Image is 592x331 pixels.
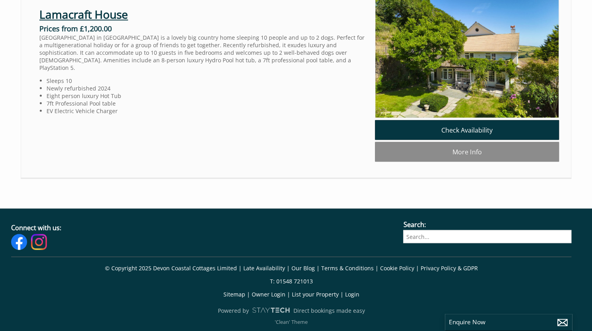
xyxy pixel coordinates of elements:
[403,230,571,243] input: Search...
[252,290,285,298] a: Owner Login
[375,264,378,271] span: |
[31,234,47,250] img: Instagram
[223,290,245,298] a: Sitemap
[39,33,369,71] p: [GEOGRAPHIC_DATA] in [GEOGRAPHIC_DATA] is a lovely big country home sleeping 10 people and up to ...
[449,318,568,326] p: Enquire Now
[243,264,285,271] a: Late Availability
[345,290,359,298] a: Login
[416,264,419,271] span: |
[287,264,290,271] span: |
[375,120,559,140] a: Check Availability
[252,305,290,315] img: scrumpy.png
[340,290,344,298] span: |
[47,99,369,107] li: 7ft Professional Pool table
[11,318,571,325] p: 'Clean' Theme
[321,264,374,271] a: Terms & Conditions
[316,264,320,271] span: |
[11,303,571,317] a: Powered byDirect bookings made easy
[39,7,128,22] a: Lamacraft House
[105,264,237,271] a: © Copyright 2025 Devon Coastal Cottages Limited
[287,290,290,298] span: |
[270,277,313,285] a: T: 01548 721013
[380,264,414,271] a: Cookie Policy
[239,264,242,271] span: |
[47,92,369,99] li: Eight person luxury Hot Tub
[47,77,369,84] li: Sleeps 10
[292,290,339,298] a: List your Property
[403,220,571,229] h3: Search:
[291,264,315,271] a: Our Blog
[39,24,369,33] h3: Prices from £1,200.00
[421,264,478,271] a: Privacy Policy & GDPR
[375,142,559,162] a: More Info
[47,84,369,92] li: Newly refurbished 2024
[247,290,250,298] span: |
[47,107,369,114] li: EV Electric Vehicle Charger
[11,234,27,250] img: Facebook
[11,223,392,232] h3: Connect with us:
